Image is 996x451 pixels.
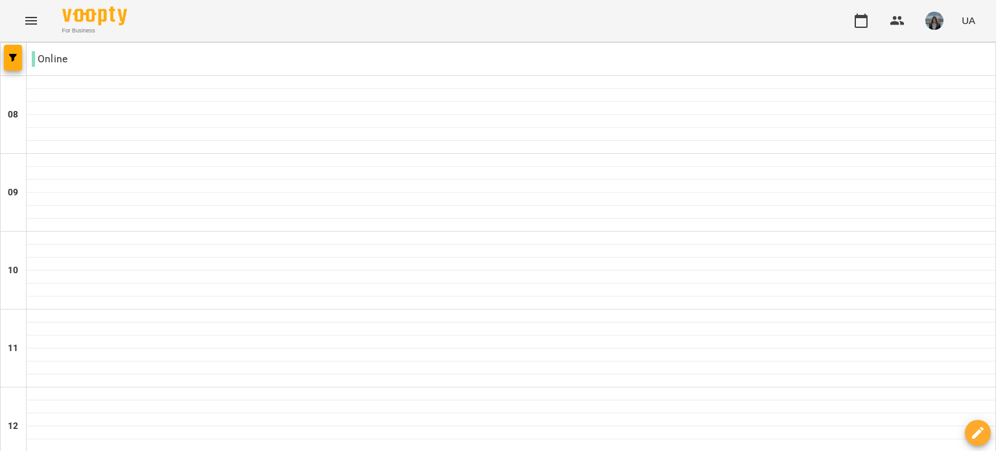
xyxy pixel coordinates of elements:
[16,5,47,36] button: Menu
[925,12,943,30] img: 5016bfd3fcb89ecb1154f9e8b701e3c2.jpg
[962,14,975,27] span: UA
[62,27,127,35] span: For Business
[8,341,18,356] h6: 11
[8,108,18,122] h6: 08
[8,419,18,433] h6: 12
[8,186,18,200] h6: 09
[32,51,67,67] p: Online
[8,263,18,278] h6: 10
[62,6,127,25] img: Voopty Logo
[956,8,980,32] button: UA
